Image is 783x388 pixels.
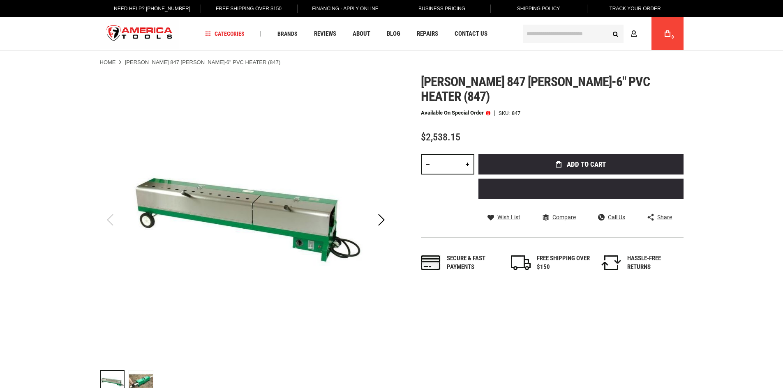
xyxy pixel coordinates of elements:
[383,28,404,39] a: Blog
[447,254,500,272] div: Secure & fast payments
[413,28,442,39] a: Repairs
[487,214,520,221] a: Wish List
[608,26,624,41] button: Search
[451,28,491,39] a: Contact Us
[421,74,650,104] span: [PERSON_NAME] 847 [PERSON_NAME]-6" pvc heater (847)
[455,31,487,37] span: Contact Us
[421,110,490,116] p: Available on Special Order
[499,110,512,116] strong: SKU
[511,255,531,270] img: shipping
[100,18,180,49] img: America Tools
[277,31,298,37] span: Brands
[100,74,392,366] img: GREENLEE 847 BENDER-6" PVC HEATER (847)
[100,59,116,66] a: Home
[627,254,681,272] div: HASSLE-FREE RETURNS
[497,214,520,220] span: Wish List
[543,214,576,221] a: Compare
[537,254,590,272] div: FREE SHIPPING OVER $150
[421,255,441,270] img: payments
[314,31,336,37] span: Reviews
[417,31,438,37] span: Repairs
[349,28,374,39] a: About
[387,31,400,37] span: Blog
[672,35,674,39] span: 0
[100,18,180,49] a: store logo
[660,17,675,50] a: 0
[310,28,340,39] a: Reviews
[601,255,621,270] img: returns
[517,6,560,11] span: Shipping Policy
[201,28,248,39] a: Categories
[552,214,576,220] span: Compare
[125,59,281,65] strong: [PERSON_NAME] 847 [PERSON_NAME]-6" PVC HEATER (847)
[478,154,684,174] button: Add to Cart
[657,214,672,220] span: Share
[371,74,392,366] div: Next
[608,214,625,220] span: Call Us
[512,110,520,116] div: 847
[274,28,301,39] a: Brands
[598,214,625,221] a: Call Us
[421,131,460,143] span: $2,538.15
[567,161,606,168] span: Add to Cart
[205,31,245,37] span: Categories
[353,31,370,37] span: About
